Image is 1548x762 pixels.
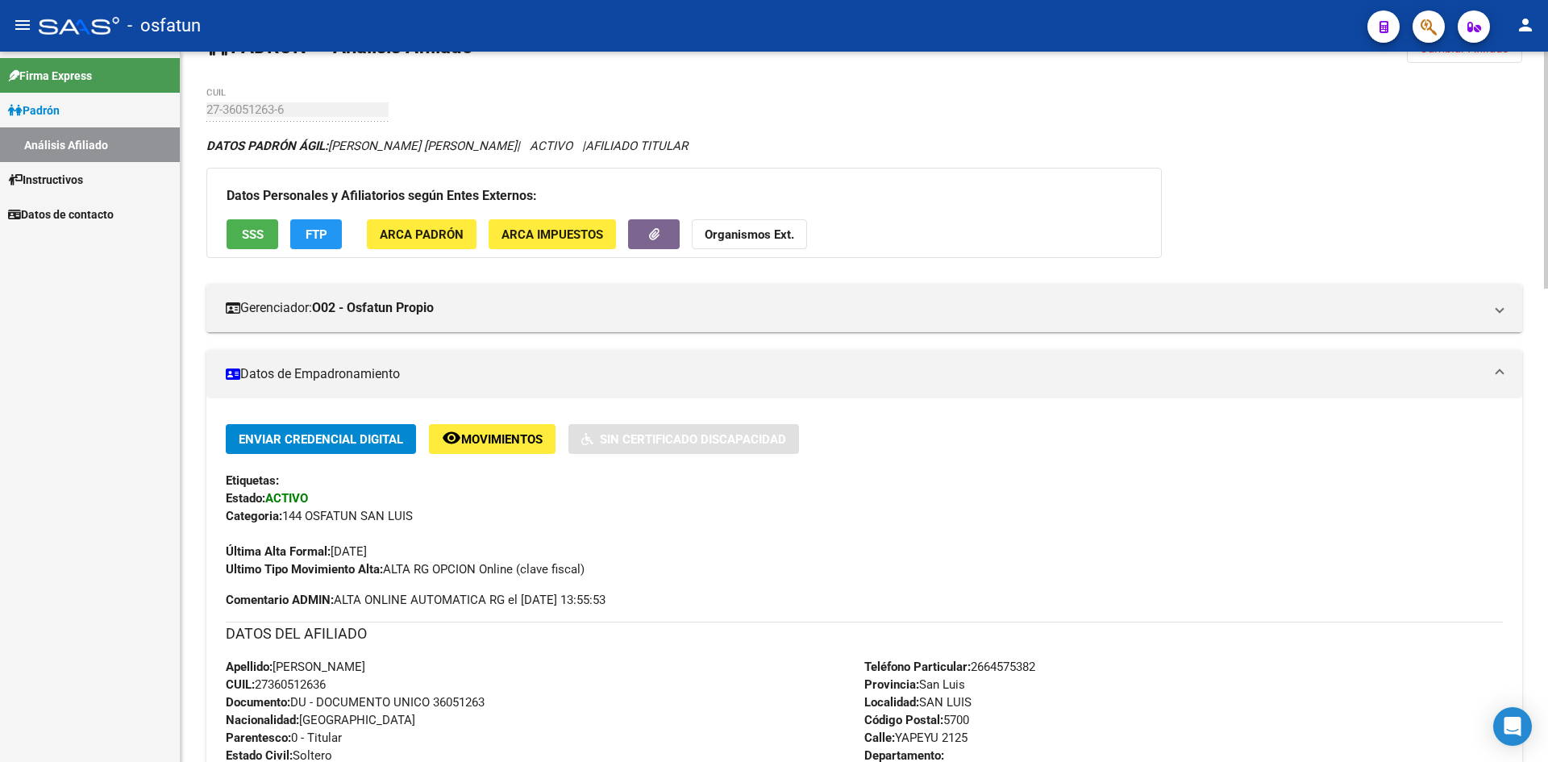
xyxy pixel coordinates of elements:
[226,731,342,745] span: 0 - Titular
[226,544,331,559] strong: Última Alta Formal:
[290,219,342,249] button: FTP
[864,695,972,710] span: SAN LUIS
[864,731,967,745] span: YAPEYU 2125
[585,139,688,153] span: AFILIADO TITULAR
[226,562,383,577] strong: Ultimo Tipo Movimiento Alta:
[429,424,556,454] button: Movimientos
[864,677,965,692] span: San Luis
[692,219,807,249] button: Organismos Ext.
[239,432,403,447] span: Enviar Credencial Digital
[226,695,290,710] strong: Documento:
[13,15,32,35] mat-icon: menu
[1516,15,1535,35] mat-icon: person
[226,491,265,506] strong: Estado:
[226,509,282,523] strong: Categoria:
[226,299,1483,317] mat-panel-title: Gerenciador:
[8,102,60,119] span: Padrón
[568,424,799,454] button: Sin Certificado Discapacidad
[226,591,605,609] span: ALTA ONLINE AUTOMATICA RG el [DATE] 13:55:53
[8,171,83,189] span: Instructivos
[206,139,328,153] strong: DATOS PADRÓN ÁGIL:
[206,284,1522,332] mat-expansion-panel-header: Gerenciador:O02 - Osfatun Propio
[226,677,326,692] span: 27360512636
[501,227,603,242] span: ARCA Impuestos
[226,544,367,559] span: [DATE]
[8,206,114,223] span: Datos de contacto
[226,660,273,674] strong: Apellido:
[226,713,299,727] strong: Nacionalidad:
[226,677,255,692] strong: CUIL:
[226,424,416,454] button: Enviar Credencial Digital
[461,432,543,447] span: Movimientos
[367,219,476,249] button: ARCA Padrón
[227,185,1142,207] h3: Datos Personales y Afiliatorios según Entes Externos:
[242,227,264,242] span: SSS
[226,660,365,674] span: [PERSON_NAME]
[226,731,291,745] strong: Parentesco:
[864,660,971,674] strong: Teléfono Particular:
[265,491,308,506] strong: ACTIVO
[226,507,1503,525] div: 144 OSFATUN SAN LUIS
[206,139,688,153] i: | ACTIVO |
[705,227,794,242] strong: Organismos Ext.
[226,695,485,710] span: DU - DOCUMENTO UNICO 36051263
[226,713,415,727] span: [GEOGRAPHIC_DATA]
[226,593,334,607] strong: Comentario ADMIN:
[864,677,919,692] strong: Provincia:
[600,432,786,447] span: Sin Certificado Discapacidad
[864,660,1035,674] span: 2664575382
[864,713,969,727] span: 5700
[864,713,943,727] strong: Código Postal:
[226,623,1503,645] h3: DATOS DEL AFILIADO
[1493,707,1532,746] div: Open Intercom Messenger
[226,365,1483,383] mat-panel-title: Datos de Empadronamiento
[312,299,434,317] strong: O02 - Osfatun Propio
[380,227,464,242] span: ARCA Padrón
[489,219,616,249] button: ARCA Impuestos
[227,219,278,249] button: SSS
[306,227,327,242] span: FTP
[226,473,279,488] strong: Etiquetas:
[864,731,895,745] strong: Calle:
[864,695,919,710] strong: Localidad:
[127,8,201,44] span: - osfatun
[206,350,1522,398] mat-expansion-panel-header: Datos de Empadronamiento
[442,428,461,448] mat-icon: remove_red_eye
[8,67,92,85] span: Firma Express
[206,139,517,153] span: [PERSON_NAME] [PERSON_NAME]
[226,562,585,577] span: ALTA RG OPCION Online (clave fiscal)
